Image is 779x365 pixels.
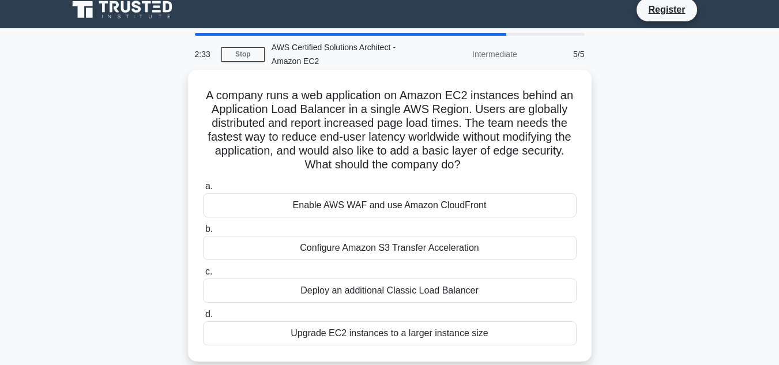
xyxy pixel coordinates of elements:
span: c. [205,266,212,276]
a: Stop [221,47,265,62]
h5: A company runs a web application on Amazon EC2 instances behind an Application Load Balancer in a... [202,88,578,172]
div: 5/5 [524,43,592,66]
div: AWS Certified Solutions Architect - Amazon EC2 [265,36,423,73]
div: Deploy an additional Classic Load Balancer [203,279,577,303]
div: Upgrade EC2 instances to a larger instance size [203,321,577,345]
span: b. [205,224,213,234]
div: 2:33 [188,43,221,66]
span: a. [205,181,213,191]
div: Intermediate [423,43,524,66]
div: Configure Amazon S3 Transfer Acceleration [203,236,577,260]
span: d. [205,309,213,319]
div: Enable AWS WAF and use Amazon CloudFront [203,193,577,217]
a: Register [641,2,692,17]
